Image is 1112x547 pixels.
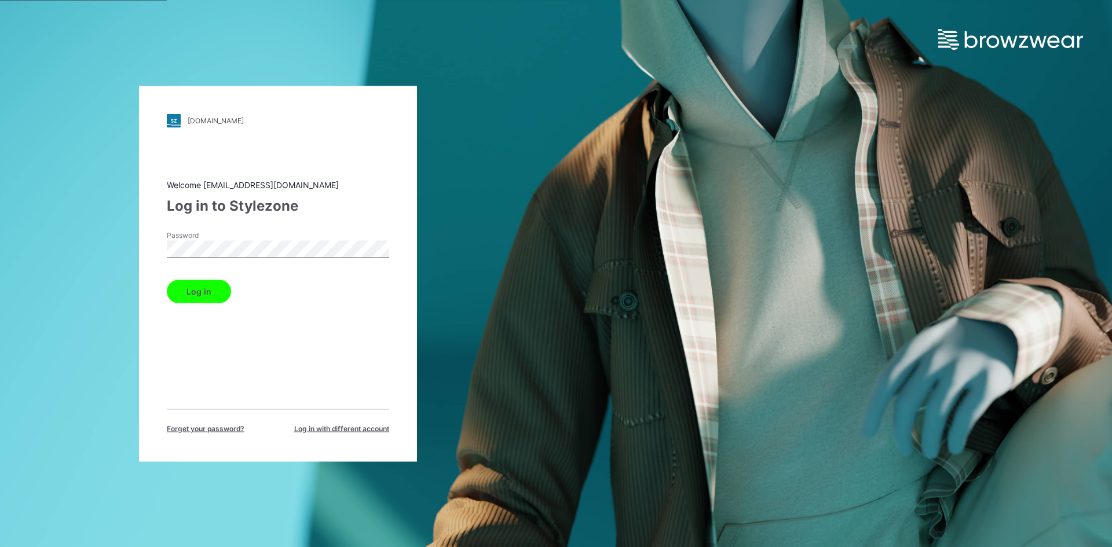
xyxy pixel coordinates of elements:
div: [DOMAIN_NAME] [188,116,244,125]
span: Log in with different account [294,423,389,434]
button: Log in [167,280,231,303]
img: browzwear-logo.e42bd6dac1945053ebaf764b6aa21510.svg [938,29,1083,50]
div: Log in to Stylezone [167,195,389,216]
label: Password [167,230,248,240]
img: stylezone-logo.562084cfcfab977791bfbf7441f1a819.svg [167,113,181,127]
a: [DOMAIN_NAME] [167,113,389,127]
span: Forget your password? [167,423,244,434]
div: Welcome [EMAIL_ADDRESS][DOMAIN_NAME] [167,178,389,190]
